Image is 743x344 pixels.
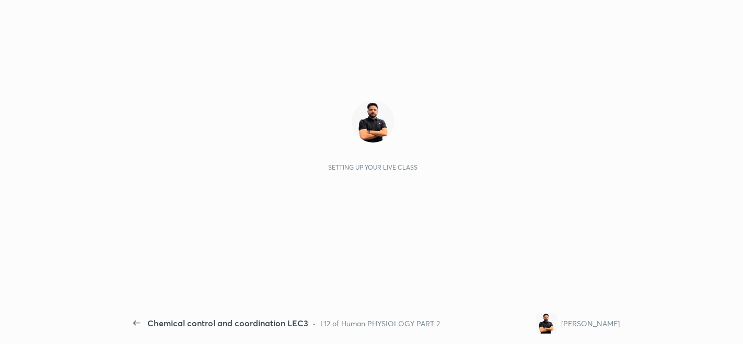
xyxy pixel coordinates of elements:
div: L12 of Human PHYSIOLOGY PART 2 [320,318,440,329]
div: • [312,318,316,329]
img: f58144f78eaf40519543c9a67466e84b.jpg [352,101,394,143]
img: f58144f78eaf40519543c9a67466e84b.jpg [536,313,557,334]
div: Setting up your live class [328,163,417,171]
div: [PERSON_NAME] [561,318,620,329]
div: Chemical control and coordination LEC3 [147,317,308,329]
